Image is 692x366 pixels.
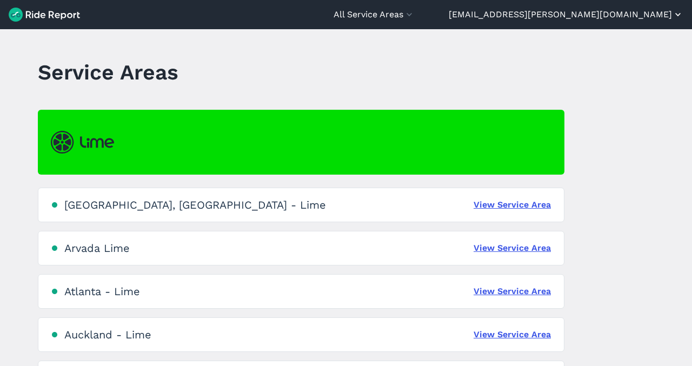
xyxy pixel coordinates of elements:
[64,242,130,255] div: Arvada Lime
[474,198,551,211] a: View Service Area
[474,328,551,341] a: View Service Area
[64,285,140,298] div: Atlanta - Lime
[64,198,326,211] div: [GEOGRAPHIC_DATA], [GEOGRAPHIC_DATA] - Lime
[449,8,683,21] button: [EMAIL_ADDRESS][PERSON_NAME][DOMAIN_NAME]
[38,57,178,87] h1: Service Areas
[334,8,415,21] button: All Service Areas
[9,8,80,22] img: Ride Report
[64,328,151,341] div: Auckland - Lime
[51,131,114,154] img: Lime
[474,285,551,298] a: View Service Area
[474,242,551,255] a: View Service Area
